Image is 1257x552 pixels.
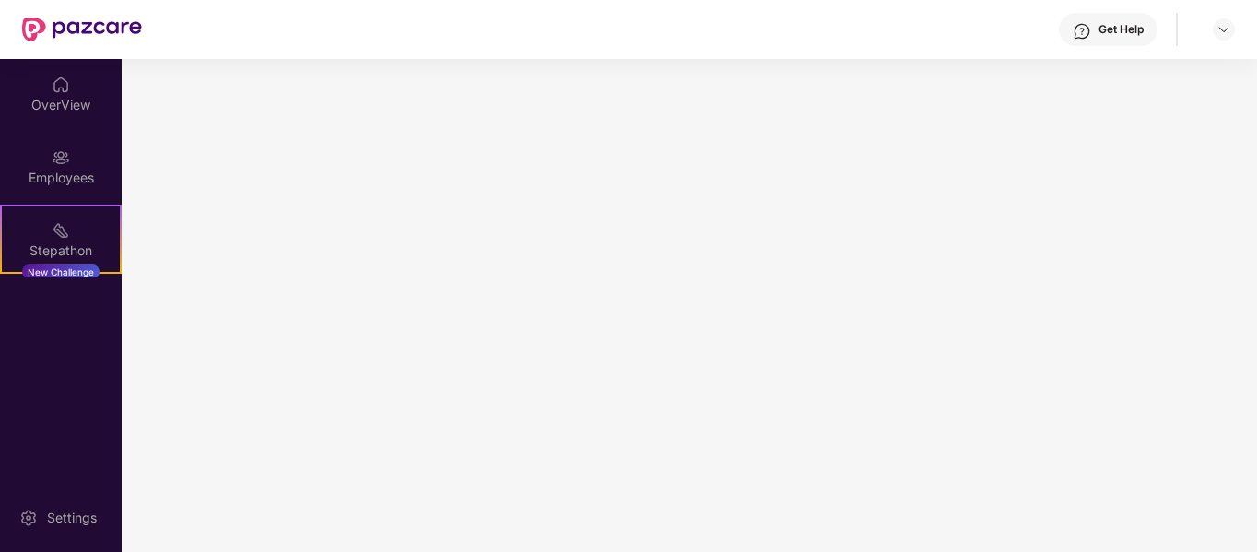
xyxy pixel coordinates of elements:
[19,509,38,527] img: svg+xml;base64,PHN2ZyBpZD0iU2V0dGluZy0yMHgyMCIgeG1sbnM9Imh0dHA6Ly93d3cudzMub3JnLzIwMDAvc3ZnIiB3aW...
[1073,22,1091,41] img: svg+xml;base64,PHN2ZyBpZD0iSGVscC0zMngzMiIgeG1sbnM9Imh0dHA6Ly93d3cudzMub3JnLzIwMDAvc3ZnIiB3aWR0aD...
[1216,22,1231,37] img: svg+xml;base64,PHN2ZyBpZD0iRHJvcGRvd24tMzJ4MzIiIHhtbG5zPSJodHRwOi8vd3d3LnczLm9yZy8yMDAwL3N2ZyIgd2...
[22,264,100,279] div: New Challenge
[1098,22,1144,37] div: Get Help
[52,221,70,240] img: svg+xml;base64,PHN2ZyB4bWxucz0iaHR0cDovL3d3dy53My5vcmcvMjAwMC9zdmciIHdpZHRoPSIyMSIgaGVpZ2h0PSIyMC...
[2,241,120,260] div: Stepathon
[22,18,142,41] img: New Pazcare Logo
[52,148,70,167] img: svg+xml;base64,PHN2ZyBpZD0iRW1wbG95ZWVzIiB4bWxucz0iaHR0cDovL3d3dy53My5vcmcvMjAwMC9zdmciIHdpZHRoPS...
[41,509,102,527] div: Settings
[52,76,70,94] img: svg+xml;base64,PHN2ZyBpZD0iSG9tZSIgeG1sbnM9Imh0dHA6Ly93d3cudzMub3JnLzIwMDAvc3ZnIiB3aWR0aD0iMjAiIG...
